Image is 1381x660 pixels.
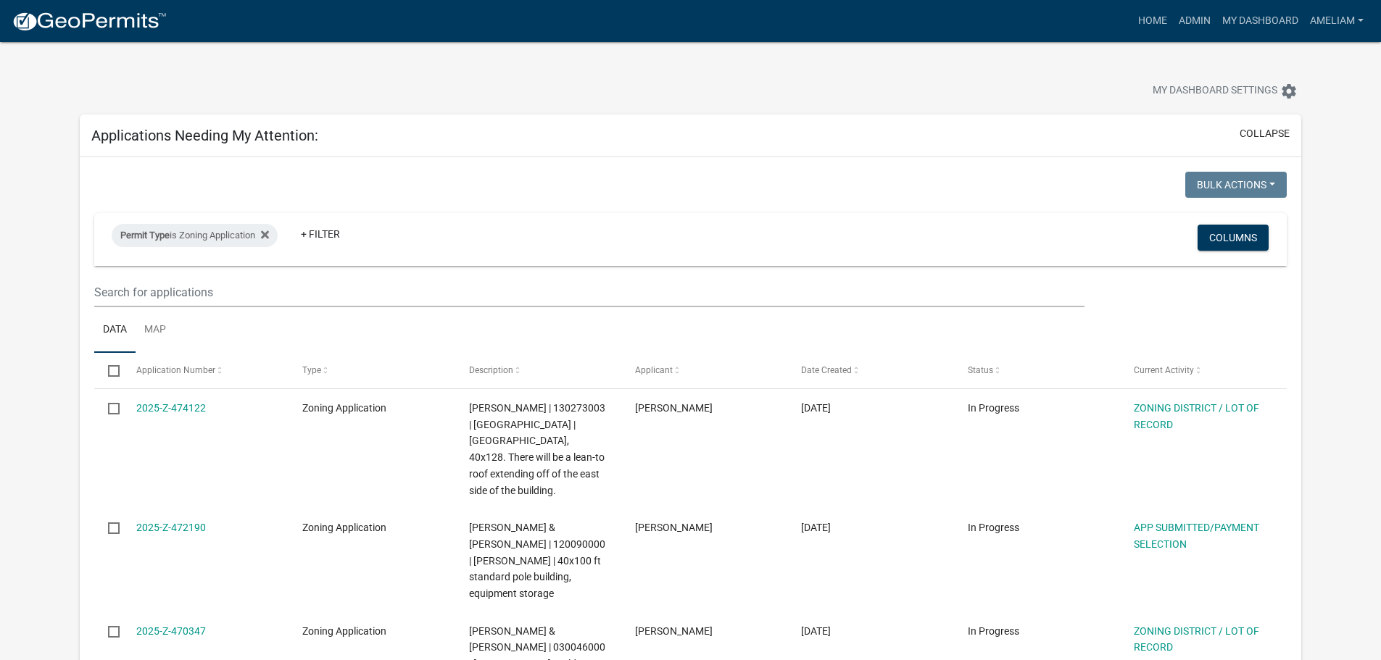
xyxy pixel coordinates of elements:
span: Status [968,365,993,375]
span: Nathan Rask [635,522,713,533]
span: In Progress [968,402,1019,414]
datatable-header-cell: Applicant [621,353,787,388]
a: + Filter [289,221,352,247]
a: My Dashboard [1216,7,1304,35]
span: Permit Type [120,230,170,241]
a: ZONING DISTRICT / LOT OF RECORD [1134,625,1259,653]
datatable-header-cell: Status [954,353,1120,388]
span: In Progress [968,522,1019,533]
h5: Applications Needing My Attention: [91,127,318,144]
span: 08/27/2025 [801,625,831,637]
span: brent augedahl [635,625,713,637]
button: Bulk Actions [1185,172,1287,198]
datatable-header-cell: Date Created [787,353,953,388]
div: is Zoning Application [112,224,278,247]
button: Columns [1198,225,1269,251]
a: Data [94,307,136,354]
span: My Dashboard Settings [1153,83,1277,100]
a: 2025-Z-472190 [136,522,206,533]
span: Date Created [801,365,852,375]
datatable-header-cell: Description [455,353,621,388]
span: Type [302,365,321,375]
a: AmeliaM [1304,7,1369,35]
a: Home [1132,7,1173,35]
span: Applicant [635,365,673,375]
a: Map [136,307,175,354]
span: Michelle Burt [635,402,713,414]
a: APP SUBMITTED/PAYMENT SELECTION [1134,522,1259,550]
button: My Dashboard Settingssettings [1141,77,1309,105]
span: RASK,NATHAN W & ERICA J | 120090000 | Sheldon | 40x100 ft standard pole building, equipment storage [469,522,605,599]
span: In Progress [968,625,1019,637]
datatable-header-cell: Select [94,353,122,388]
input: Search for applications [94,277,1084,307]
span: TROYER, ELI | 130273003 | Spring Grove | Horse barn, 40x128. There will be a lean-to roof extendi... [469,402,605,496]
datatable-header-cell: Type [289,353,455,388]
span: Zoning Application [302,625,386,637]
span: 09/05/2025 [801,402,831,414]
span: Application Number [136,365,215,375]
span: 09/02/2025 [801,522,831,533]
a: ZONING DISTRICT / LOT OF RECORD [1134,402,1259,430]
span: Zoning Application [302,522,386,533]
span: Zoning Application [302,402,386,414]
span: Current Activity [1134,365,1194,375]
a: 2025-Z-474122 [136,402,206,414]
a: Admin [1173,7,1216,35]
datatable-header-cell: Current Activity [1120,353,1286,388]
i: settings [1280,83,1298,100]
button: collapse [1240,126,1290,141]
a: 2025-Z-470347 [136,625,206,637]
datatable-header-cell: Application Number [123,353,289,388]
span: Description [469,365,513,375]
